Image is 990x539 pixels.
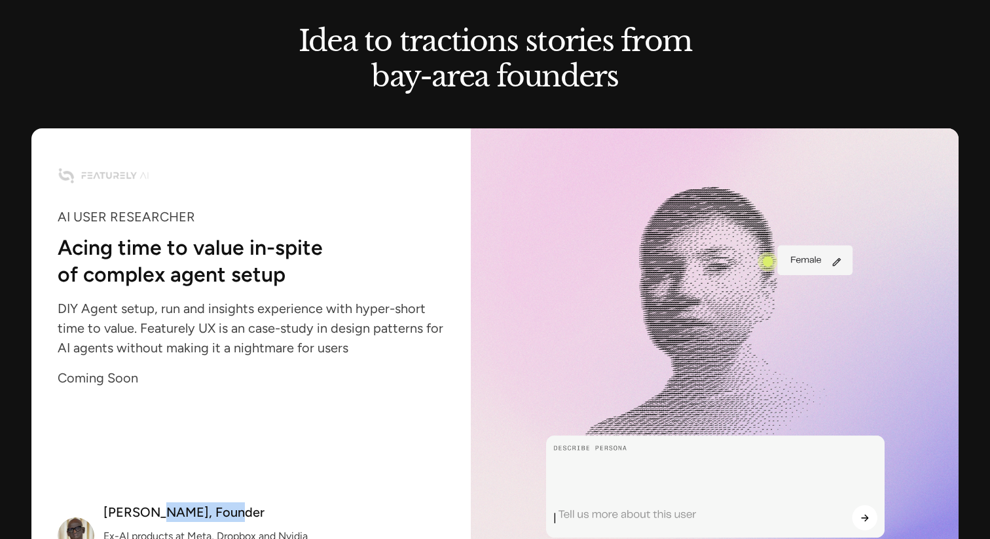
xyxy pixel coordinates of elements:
[58,303,445,352] p: DIY Agent setup, run and insights experience with hyper-short time to value. Featurely UX is an c...
[292,62,698,86] p: bay-area founders
[58,212,445,221] div: AI USER RESEARCHER
[58,373,445,382] p: Coming Soon
[58,238,401,283] p: Acing time to value in-spite of complex agent setup
[31,27,959,51] p: Idea to tractions stories from
[103,508,265,517] div: [PERSON_NAME], Founder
